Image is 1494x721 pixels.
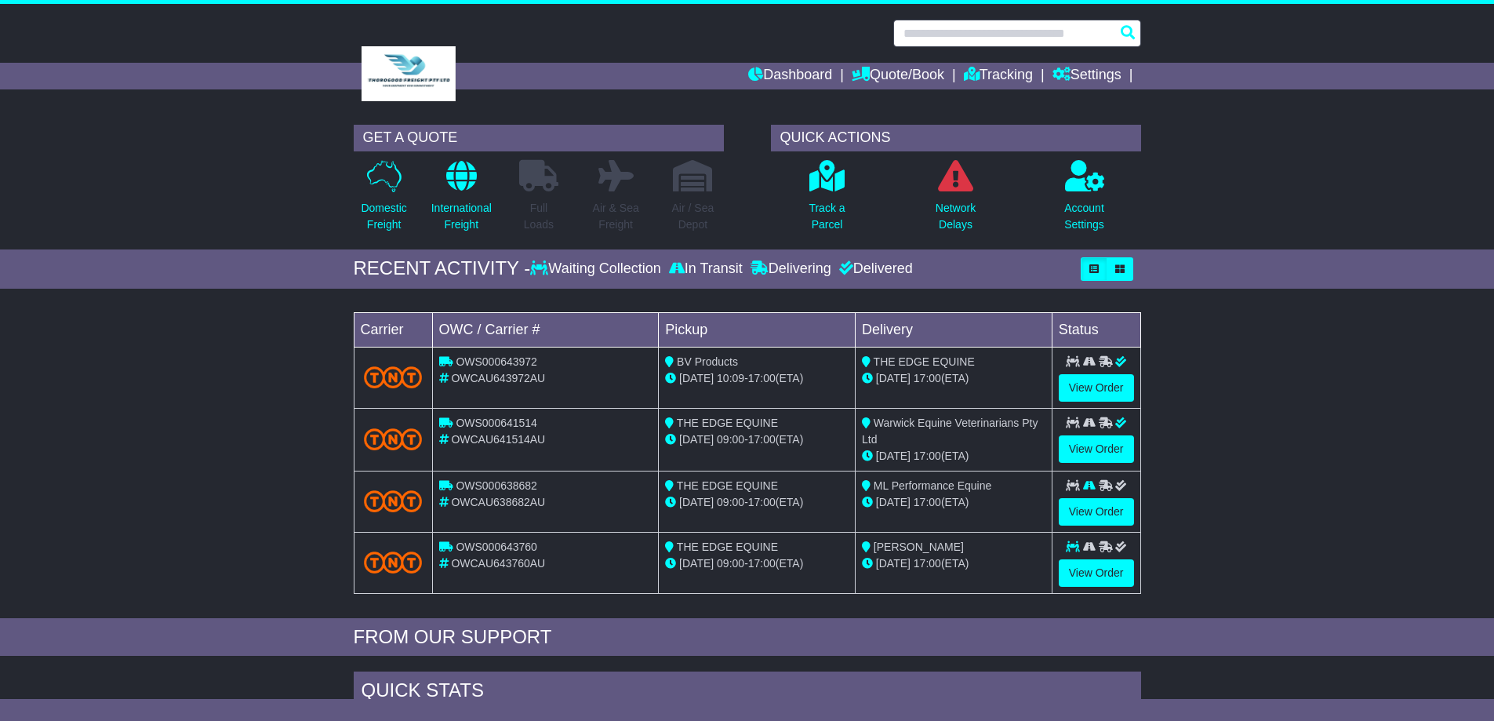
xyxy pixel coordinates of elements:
[659,312,856,347] td: Pickup
[672,200,714,233] p: Air / Sea Depot
[835,260,913,278] div: Delivered
[665,494,849,511] div: - (ETA)
[748,63,832,89] a: Dashboard
[862,417,1038,446] span: Warwick Equine Veterinarians Pty Ltd
[876,496,911,508] span: [DATE]
[354,125,724,151] div: GET A QUOTE
[665,370,849,387] div: - (ETA)
[679,372,714,384] span: [DATE]
[914,496,941,508] span: 17:00
[874,541,964,553] span: [PERSON_NAME]
[354,312,432,347] td: Carrier
[874,355,975,368] span: THE EDGE EQUINE
[748,496,776,508] span: 17:00
[717,557,744,570] span: 09:00
[935,159,976,242] a: NetworkDelays
[354,257,531,280] div: RECENT ACTIVITY -
[451,557,545,570] span: OWCAU643760AU
[1059,498,1134,526] a: View Order
[1064,200,1104,233] p: Account Settings
[456,479,537,492] span: OWS000638682
[862,494,1045,511] div: (ETA)
[451,372,545,384] span: OWCAU643972AU
[677,355,738,368] span: BV Products
[862,555,1045,572] div: (ETA)
[876,450,911,462] span: [DATE]
[964,63,1033,89] a: Tracking
[914,557,941,570] span: 17:00
[679,433,714,446] span: [DATE]
[456,417,537,429] span: OWS000641514
[1059,559,1134,587] a: View Order
[717,372,744,384] span: 10:09
[354,672,1141,714] div: Quick Stats
[677,541,778,553] span: THE EDGE EQUINE
[862,370,1045,387] div: (ETA)
[679,557,714,570] span: [DATE]
[451,496,545,508] span: OWCAU638682AU
[862,448,1045,464] div: (ETA)
[360,159,407,242] a: DomesticFreight
[665,432,849,448] div: - (ETA)
[364,490,423,512] img: TNT_Domestic.png
[364,428,423,450] img: TNT_Domestic.png
[451,433,545,446] span: OWCAU641514AU
[593,200,639,233] p: Air & Sea Freight
[771,125,1141,151] div: QUICK ACTIONS
[530,260,664,278] div: Waiting Collection
[1052,63,1121,89] a: Settings
[914,450,941,462] span: 17:00
[361,200,406,233] p: Domestic Freight
[432,312,659,347] td: OWC / Carrier #
[456,541,537,553] span: OWS000643760
[748,372,776,384] span: 17:00
[717,496,744,508] span: 09:00
[1059,435,1134,463] a: View Order
[519,200,558,233] p: Full Loads
[876,372,911,384] span: [DATE]
[354,626,1141,649] div: FROM OUR SUPPORT
[1059,374,1134,402] a: View Order
[1052,312,1140,347] td: Status
[679,496,714,508] span: [DATE]
[852,63,944,89] a: Quote/Book
[431,159,493,242] a: InternationalFreight
[809,200,845,233] p: Track a Parcel
[456,355,537,368] span: OWS000643972
[874,479,991,492] span: ML Performance Equine
[677,479,778,492] span: THE EDGE EQUINE
[717,433,744,446] span: 09:00
[677,417,778,429] span: THE EDGE EQUINE
[748,557,776,570] span: 17:00
[364,366,423,388] img: TNT_Domestic.png
[747,260,835,278] div: Delivering
[808,159,845,242] a: Track aParcel
[855,312,1052,347] td: Delivery
[936,200,976,233] p: Network Delays
[665,555,849,572] div: - (ETA)
[665,260,747,278] div: In Transit
[876,557,911,570] span: [DATE]
[431,200,492,233] p: International Freight
[1063,159,1105,242] a: AccountSettings
[748,433,776,446] span: 17:00
[914,372,941,384] span: 17:00
[364,552,423,573] img: TNT_Domestic.png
